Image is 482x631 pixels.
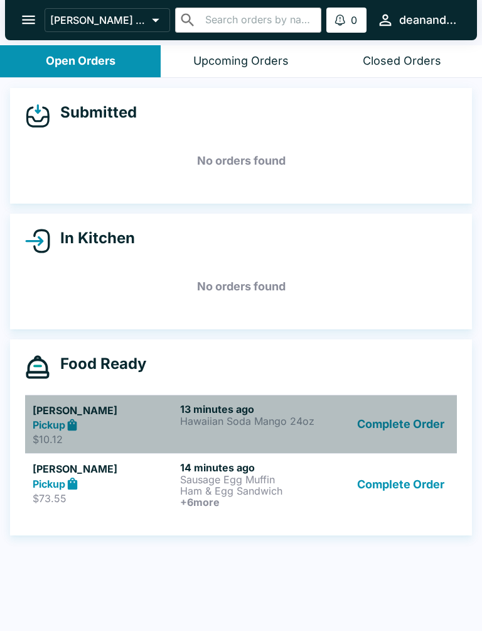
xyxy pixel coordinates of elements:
input: Search orders by name or phone number [201,11,316,29]
h5: [PERSON_NAME] [33,403,175,418]
p: $73.55 [33,492,175,505]
h4: Food Ready [50,354,146,373]
div: Open Orders [46,54,115,69]
p: Hawaiian Soda Mango 24oz [180,415,323,427]
p: Sausage Egg Muffin [180,474,323,485]
button: deananddelucaritz [372,6,462,33]
div: Upcoming Orders [193,54,289,69]
button: Complete Order [352,461,449,508]
p: Ham & Egg Sandwich [180,485,323,497]
div: deananddelucaritz [399,13,457,28]
h5: [PERSON_NAME] [33,461,175,476]
strong: Pickup [33,478,65,490]
p: $10.12 [33,433,175,446]
h6: + 6 more [180,497,323,508]
h4: Submitted [50,103,137,122]
a: [PERSON_NAME]Pickup$73.5514 minutes agoSausage Egg MuffinHam & Egg Sandwich+6moreComplete Order [25,453,457,515]
button: open drawer [13,4,45,36]
h5: No orders found [25,264,457,309]
strong: Pickup [33,419,65,431]
button: [PERSON_NAME] & [PERSON_NAME] [PERSON_NAME] [45,8,170,32]
h4: In Kitchen [50,229,135,248]
div: Closed Orders [363,54,441,69]
h6: 13 minutes ago [180,403,323,415]
p: [PERSON_NAME] & [PERSON_NAME] [PERSON_NAME] [50,14,147,26]
p: 0 [351,14,357,26]
h5: No orders found [25,138,457,184]
a: [PERSON_NAME]Pickup$10.1213 minutes agoHawaiian Soda Mango 24ozComplete Order [25,395,457,454]
h6: 14 minutes ago [180,461,323,474]
button: Complete Order [352,403,449,446]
